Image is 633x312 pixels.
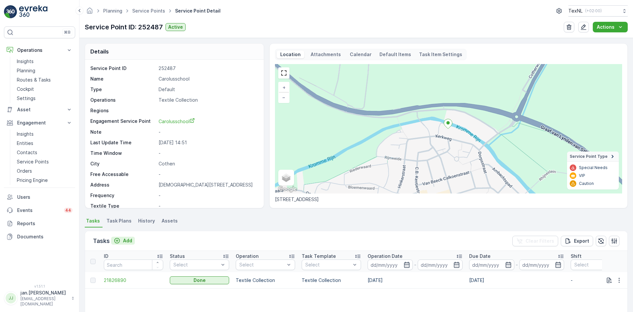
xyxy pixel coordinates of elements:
a: 21826890 [104,277,163,284]
p: Service Point ID: 252487 [85,22,163,32]
p: [DATE] 14:51 [159,139,257,146]
td: [DATE] [364,272,466,289]
p: Special Needs [579,165,608,170]
p: Cockpit [17,86,34,92]
a: Zoom In [279,83,289,92]
p: Clear Filters [526,238,554,244]
p: 44 [65,208,71,213]
a: Settings [14,94,75,103]
span: Task Plans [106,218,132,224]
span: Service Point Detail [174,8,222,14]
p: Task Item Settings [419,51,462,58]
p: Type [90,86,156,93]
a: Reports [4,217,75,230]
p: Caution [579,181,594,186]
p: [STREET_ADDRESS] [275,196,622,203]
a: Open this area in Google Maps (opens a new window) [277,185,298,193]
p: Pricing Engine [17,177,48,184]
button: TexNL(+02:00) [568,5,628,17]
input: dd/mm/yyyy [368,260,413,270]
p: Regions [90,107,156,114]
p: Select [173,261,219,268]
a: Layers [279,170,293,185]
span: − [282,94,286,100]
p: ID [104,253,108,260]
p: - [516,261,518,269]
a: Contacts [14,148,75,157]
a: Orders [14,166,75,176]
p: [DEMOGRAPHIC_DATA][STREET_ADDRESS] [159,182,257,188]
button: Clear Filters [512,236,558,246]
p: jan.[PERSON_NAME] [20,290,68,296]
p: Frequency [90,192,156,199]
p: - [159,150,257,156]
img: logo [4,5,17,18]
p: Orders [17,168,32,174]
summary: Service Point Type [567,152,619,162]
div: Toggle Row Selected [90,278,96,283]
a: Routes & Tasks [14,75,75,85]
p: Service Point ID [90,65,156,72]
p: Actions [597,24,615,30]
p: Active [168,24,183,30]
button: Asset [4,103,75,116]
span: v 1.51.1 [4,284,75,288]
p: Planning [17,67,35,74]
p: Textile Type [90,203,156,209]
p: Default [159,86,257,93]
p: Last Update Time [90,139,156,146]
span: + [283,85,286,90]
p: Textile Collection [159,97,257,103]
p: Asset [17,106,62,113]
p: Insights [17,131,34,137]
a: Cockpit [14,85,75,94]
p: Service Points [17,158,49,165]
p: - [159,171,257,178]
p: Operation Date [368,253,403,260]
p: VIP [579,173,585,178]
img: Google [277,185,298,193]
p: Calendar [350,51,372,58]
p: Select [574,261,620,268]
button: JJjan.[PERSON_NAME][EMAIL_ADDRESS][DOMAIN_NAME] [4,290,75,307]
a: View Fullscreen [279,68,289,78]
p: Attachments [310,51,342,58]
p: Reports [17,220,73,227]
p: - [571,277,630,284]
p: Free Accessable [90,171,156,178]
p: Engagement Service Point [90,118,156,125]
td: [DATE] [466,272,567,289]
a: Users [4,191,75,204]
p: - [159,129,257,135]
p: Done [194,277,206,284]
p: Events [17,207,60,214]
p: Export [574,238,589,244]
p: TexNL [568,8,583,14]
input: dd/mm/yyyy [418,260,463,270]
a: Planning [103,8,122,14]
p: Textile Collection [236,277,295,284]
p: Textile Collection [302,277,361,284]
p: Insights [17,58,34,65]
p: Operations [17,47,62,53]
input: Search [104,260,163,270]
p: Settings [17,95,36,102]
p: Select [239,261,285,268]
a: Carolusschool [159,118,257,125]
a: Zoom Out [279,92,289,102]
a: Insights [14,129,75,139]
p: Time Window [90,150,156,156]
input: dd/mm/yyyy [519,260,564,270]
a: Events44 [4,204,75,217]
input: dd/mm/yyyy [469,260,514,270]
p: ( +02:00 ) [585,8,602,14]
p: Engagement [17,120,62,126]
p: Documents [17,233,73,240]
p: - [159,203,257,209]
p: Tasks [93,236,110,246]
p: [EMAIL_ADDRESS][DOMAIN_NAME] [20,296,68,307]
a: Pricing Engine [14,176,75,185]
button: Operations [4,44,75,57]
p: Cothen [159,160,257,167]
